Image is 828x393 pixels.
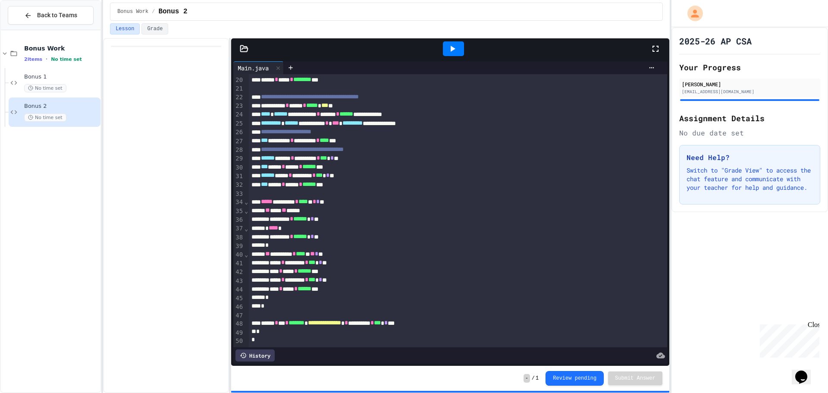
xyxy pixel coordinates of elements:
div: 41 [233,259,244,268]
h1: 2025-26 AP CSA [679,35,752,47]
div: 29 [233,154,244,163]
span: No time set [24,113,66,122]
span: Bonus 1 [24,73,99,81]
h2: Your Progress [679,61,820,73]
div: 35 [233,207,244,216]
h3: Need Help? [687,152,813,163]
div: No due date set [679,128,820,138]
div: 48 [233,320,244,328]
span: Bonus 2 [158,6,187,17]
div: 25 [233,119,244,128]
div: 27 [233,137,244,146]
span: - [524,374,530,383]
span: Bonus Work [117,8,148,15]
div: 36 [233,216,244,224]
div: 46 [233,303,244,311]
div: [PERSON_NAME] [682,80,818,88]
div: 45 [233,294,244,303]
div: 44 [233,286,244,294]
div: Main.java [233,63,273,72]
div: 22 [233,93,244,102]
button: Grade [141,23,168,35]
span: / [532,375,535,382]
div: History [235,349,275,362]
iframe: chat widget [756,321,819,358]
span: Back to Teams [37,11,77,20]
div: 47 [233,311,244,320]
div: 31 [233,172,244,181]
div: 50 [233,337,244,346]
div: 32 [233,181,244,189]
button: Back to Teams [8,6,94,25]
span: No time set [51,57,82,62]
div: 43 [233,277,244,286]
div: 33 [233,190,244,198]
h2: Assignment Details [679,112,820,124]
div: 39 [233,242,244,251]
span: Fold line [244,251,248,258]
span: 1 [536,375,539,382]
div: 20 [233,76,244,85]
div: 40 [233,251,244,259]
div: [EMAIL_ADDRESS][DOMAIN_NAME] [682,88,818,95]
div: Chat with us now!Close [3,3,60,55]
div: Main.java [233,61,284,74]
p: Switch to "Grade View" to access the chat feature and communicate with your teacher for help and ... [687,166,813,192]
div: 23 [233,102,244,110]
span: No time set [24,84,66,92]
button: Review pending [546,371,604,386]
span: Bonus 2 [24,103,99,110]
span: Bonus Work [24,44,99,52]
div: 42 [233,268,244,277]
div: 34 [233,198,244,207]
button: Submit Answer [608,371,662,385]
button: Lesson [110,23,140,35]
span: Fold line [244,208,248,214]
div: My Account [678,3,705,23]
iframe: chat widget [792,358,819,384]
div: 49 [233,329,244,337]
div: 37 [233,224,244,233]
span: • [46,56,47,63]
div: 28 [233,146,244,154]
span: / [152,8,155,15]
div: 21 [233,85,244,93]
span: Fold line [244,198,248,205]
span: 2 items [24,57,42,62]
div: 30 [233,163,244,172]
div: 38 [233,233,244,242]
span: Submit Answer [615,375,655,382]
div: 24 [233,110,244,119]
span: Fold line [244,225,248,232]
div: 26 [233,128,244,137]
